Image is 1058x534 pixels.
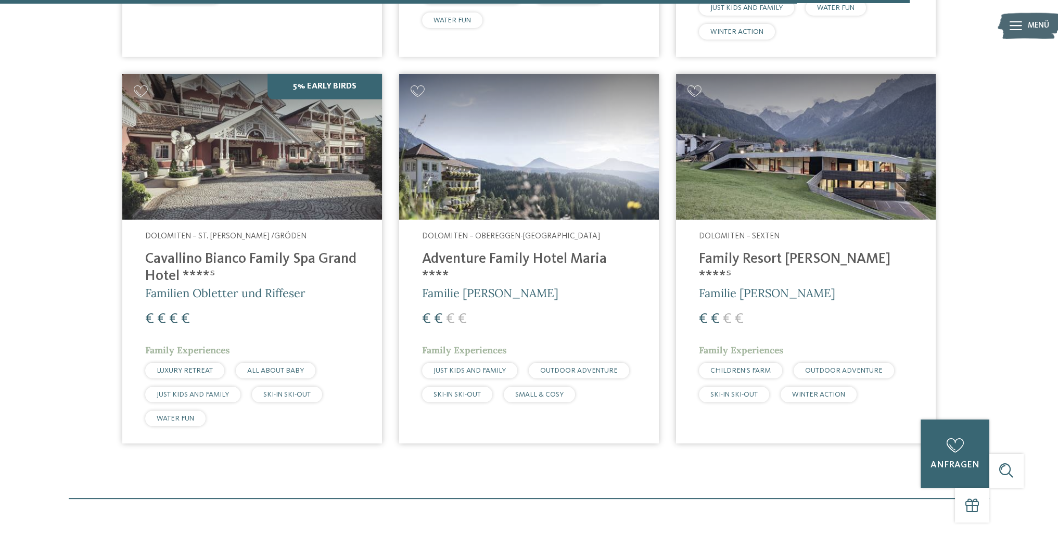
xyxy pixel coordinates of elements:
a: Familienhotels gesucht? Hier findet ihr die besten! Dolomiten – Obereggen-[GEOGRAPHIC_DATA] Adven... [399,74,659,443]
span: € [446,312,455,327]
span: SKI-IN SKI-OUT [710,391,758,398]
span: JUST KIDS AND FAMILY [710,4,783,11]
span: Dolomiten – Sexten [699,232,780,240]
a: Familienhotels gesucht? Hier findet ihr die besten! Dolomiten – Sexten Family Resort [PERSON_NAME... [676,74,936,443]
span: SMALL & COSY [515,391,564,398]
a: anfragen [921,419,989,488]
img: Adventure Family Hotel Maria **** [399,74,659,220]
span: WATER FUN [817,4,855,11]
span: ALL ABOUT BABY [247,367,304,374]
span: Dolomiten – St. [PERSON_NAME] /Gröden [145,232,307,240]
span: Dolomiten – Obereggen-[GEOGRAPHIC_DATA] [422,232,600,240]
h4: Adventure Family Hotel Maria **** [422,251,636,285]
span: € [434,312,443,327]
span: € [145,312,154,327]
span: WATER FUN [157,415,194,422]
span: WINTER ACTION [792,391,845,398]
span: € [169,312,178,327]
img: Family Resort Rainer ****ˢ [676,74,936,220]
h4: Cavallino Bianco Family Spa Grand Hotel ****ˢ [145,251,359,285]
span: € [181,312,190,327]
span: Family Experiences [699,344,784,356]
span: Family Experiences [145,344,230,356]
span: OUTDOOR ADVENTURE [805,367,883,374]
span: Family Experiences [422,344,507,356]
span: € [723,312,732,327]
span: CHILDREN’S FARM [710,367,771,374]
span: WINTER ACTION [710,28,763,35]
span: LUXURY RETREAT [157,367,213,374]
span: WATER FUN [434,17,471,24]
span: € [422,312,431,327]
span: anfragen [930,461,979,469]
span: SKI-IN SKI-OUT [263,391,311,398]
span: € [711,312,720,327]
span: € [699,312,708,327]
span: Familien Obletter und Riffeser [145,286,305,300]
a: Familienhotels gesucht? Hier findet ihr die besten! 5% Early Birds Dolomiten – St. [PERSON_NAME] ... [122,74,382,443]
span: € [458,312,467,327]
h4: Family Resort [PERSON_NAME] ****ˢ [699,251,913,285]
span: € [157,312,166,327]
span: JUST KIDS AND FAMILY [434,367,506,374]
span: € [735,312,744,327]
span: SKI-IN SKI-OUT [434,391,481,398]
img: Family Spa Grand Hotel Cavallino Bianco ****ˢ [122,74,382,220]
span: Familie [PERSON_NAME] [422,286,558,300]
span: JUST KIDS AND FAMILY [157,391,229,398]
span: Familie [PERSON_NAME] [699,286,835,300]
span: OUTDOOR ADVENTURE [540,367,618,374]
